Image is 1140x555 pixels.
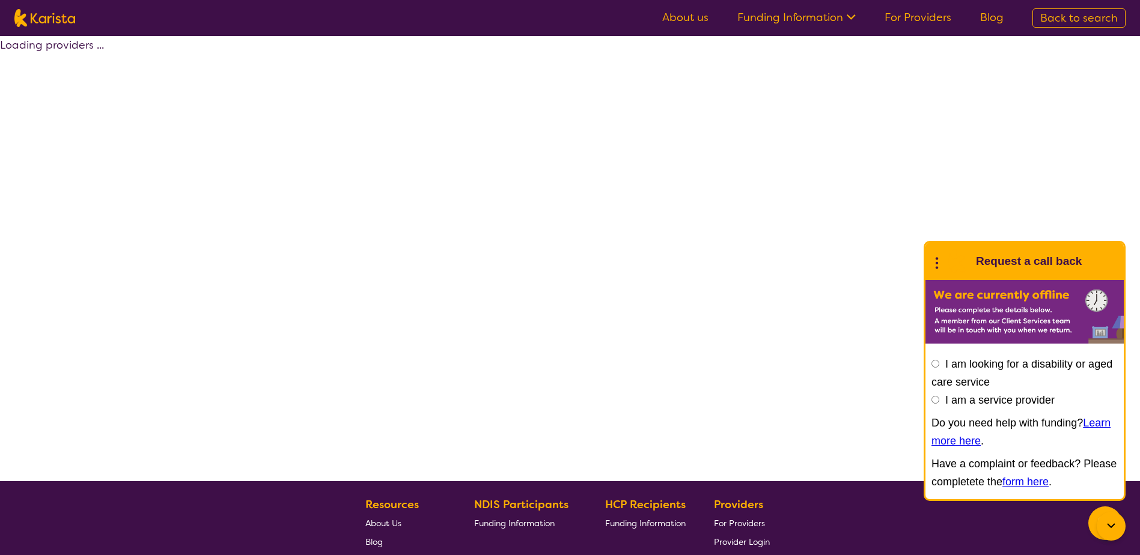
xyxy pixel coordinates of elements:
a: Funding Information [474,514,578,532]
span: Blog [365,536,383,547]
img: Karista offline chat form to request call back [925,280,1124,344]
h1: Request a call back [976,252,1082,270]
a: Funding Information [737,10,856,25]
p: Do you need help with funding? . [931,414,1118,450]
span: For Providers [714,518,765,529]
a: About us [662,10,709,25]
button: Channel Menu [1088,506,1122,540]
b: HCP Recipients [605,497,686,512]
a: For Providers [885,10,951,25]
span: Funding Information [474,518,555,529]
a: For Providers [714,514,770,532]
a: Blog [980,10,1004,25]
a: form here [1002,476,1049,488]
img: Karista logo [14,9,75,27]
span: Back to search [1040,11,1118,25]
label: I am a service provider [945,394,1055,406]
span: About Us [365,518,401,529]
a: Back to search [1032,8,1126,28]
img: Karista [945,249,969,273]
b: Resources [365,497,419,512]
span: Funding Information [605,518,686,529]
label: I am looking for a disability or aged care service [931,358,1112,388]
a: Provider Login [714,532,770,551]
b: NDIS Participants [474,497,568,512]
a: Blog [365,532,446,551]
p: Have a complaint or feedback? Please completete the . [931,455,1118,491]
span: Provider Login [714,536,770,547]
b: Providers [714,497,763,512]
a: Funding Information [605,514,686,532]
a: About Us [365,514,446,532]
